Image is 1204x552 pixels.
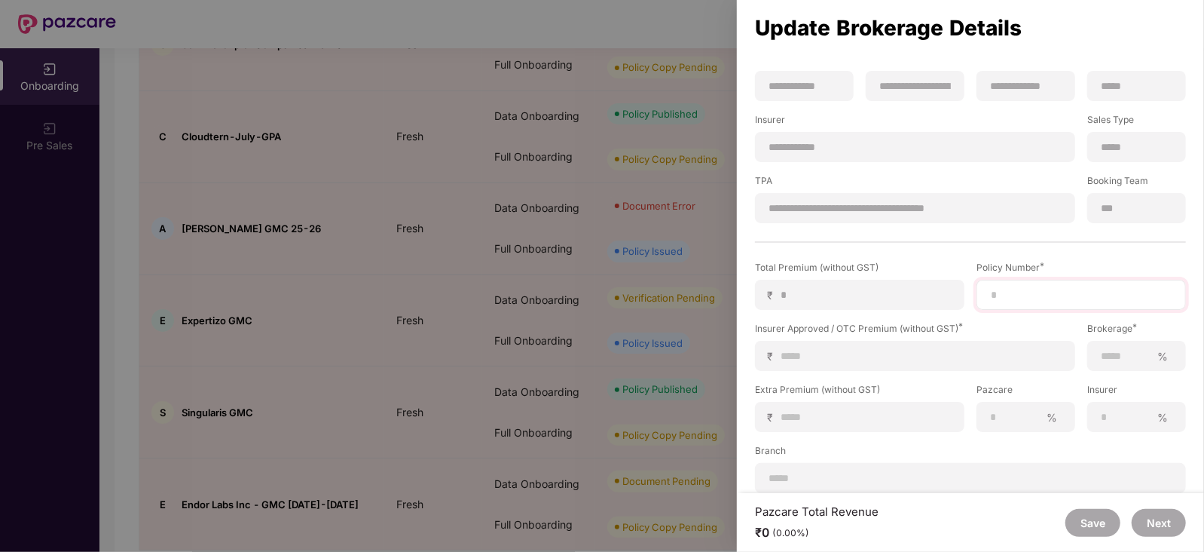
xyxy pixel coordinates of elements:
button: Save [1065,509,1120,537]
label: Insurer [755,113,1075,132]
label: Branch [755,444,1186,463]
span: % [1151,349,1174,363]
div: Policy Number [976,261,1186,274]
div: ₹0 [755,525,879,541]
span: ₹ [767,288,779,302]
label: TPA [755,174,1075,193]
span: ₹ [767,410,779,425]
label: Booking Team [1087,174,1186,193]
div: Brokerage [1087,322,1186,335]
label: Total Premium (without GST) [755,261,964,280]
label: Sales Type [1087,113,1186,132]
label: Extra Premium (without GST) [755,383,964,402]
label: Insurer [1087,383,1186,402]
button: Next [1132,509,1186,537]
label: Pazcare [976,383,1075,402]
div: Pazcare Total Revenue [755,504,879,519]
div: Insurer Approved / OTC Premium (without GST) [755,322,1075,335]
span: ₹ [767,349,779,363]
div: (0.00%) [772,527,809,539]
span: % [1151,410,1174,425]
div: Update Brokerage Details [755,20,1186,36]
span: % [1041,410,1063,425]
